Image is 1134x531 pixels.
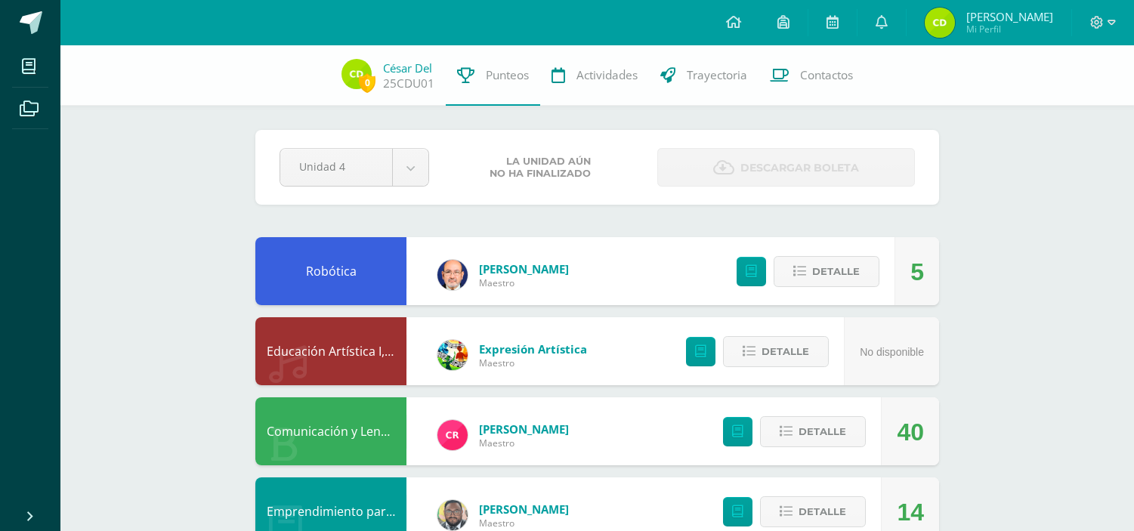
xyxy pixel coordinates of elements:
[799,418,846,446] span: Detalle
[760,496,866,527] button: Detalle
[486,67,529,83] span: Punteos
[479,261,569,276] span: [PERSON_NAME]
[860,346,924,358] span: No disponible
[723,336,829,367] button: Detalle
[966,9,1053,24] span: [PERSON_NAME]
[255,237,406,305] div: Robótica
[479,276,569,289] span: Maestro
[437,420,468,450] img: ab28fb4d7ed199cf7a34bbef56a79c5b.png
[255,397,406,465] div: Comunicación y Lenguaje, Idioma Español
[341,59,372,89] img: d0c6f22d077d79b105329a2d9734bcdb.png
[479,341,587,357] span: Expresión Artística
[479,357,587,369] span: Maestro
[910,238,924,306] div: 5
[479,421,569,437] span: [PERSON_NAME]
[540,45,649,106] a: Actividades
[799,498,846,526] span: Detalle
[760,416,866,447] button: Detalle
[740,150,859,187] span: Descargar boleta
[255,317,406,385] div: Educación Artística I, Música y Danza
[762,338,809,366] span: Detalle
[383,76,434,91] a: 25CDU01
[966,23,1053,36] span: Mi Perfil
[479,517,569,529] span: Maestro
[359,73,375,92] span: 0
[479,502,569,517] span: [PERSON_NAME]
[687,67,747,83] span: Trayectoria
[299,149,373,184] span: Unidad 4
[437,500,468,530] img: 712781701cd376c1a616437b5c60ae46.png
[437,340,468,370] img: 159e24a6ecedfdf8f489544946a573f0.png
[437,260,468,290] img: 6b7a2a75a6c7e6282b1a1fdce061224c.png
[280,149,428,186] a: Unidad 4
[479,437,569,449] span: Maestro
[925,8,955,38] img: d0c6f22d077d79b105329a2d9734bcdb.png
[800,67,853,83] span: Contactos
[383,60,432,76] a: César del
[759,45,864,106] a: Contactos
[897,398,924,466] div: 40
[490,156,591,180] span: La unidad aún no ha finalizado
[446,45,540,106] a: Punteos
[576,67,638,83] span: Actividades
[649,45,759,106] a: Trayectoria
[774,256,879,287] button: Detalle
[812,258,860,286] span: Detalle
